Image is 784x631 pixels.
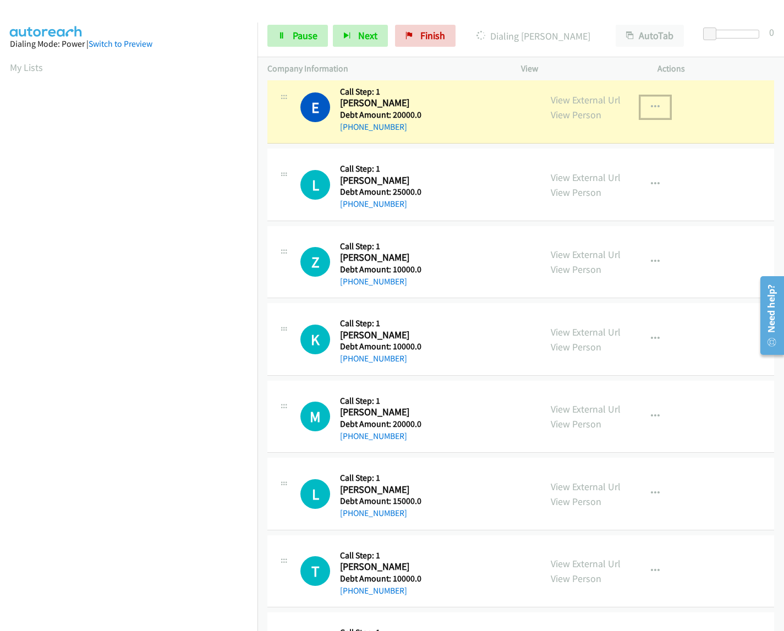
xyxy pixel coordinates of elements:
[340,406,420,419] h2: [PERSON_NAME]
[340,473,421,484] h5: Call Step: 1
[300,170,330,200] h1: L
[657,62,774,75] p: Actions
[267,62,501,75] p: Company Information
[521,62,638,75] p: View
[340,496,421,507] h5: Debt Amount: 15000.0
[470,29,596,43] p: Dialing [PERSON_NAME]
[709,30,759,39] div: Delay between calls (in seconds)
[340,585,407,596] a: [PHONE_NUMBER]
[333,25,388,47] button: Next
[300,92,330,122] h1: E
[358,29,377,42] span: Next
[300,325,330,354] h1: K
[300,556,330,586] h1: T
[340,163,421,174] h5: Call Step: 1
[300,247,330,277] h1: Z
[293,29,317,42] span: Pause
[340,97,420,109] h2: [PERSON_NAME]
[340,109,421,120] h5: Debt Amount: 20000.0
[551,248,621,261] a: View External Url
[300,402,330,431] h1: M
[551,403,621,415] a: View External Url
[551,418,601,430] a: View Person
[10,37,248,51] div: Dialing Mode: Power |
[340,264,421,275] h5: Debt Amount: 10000.0
[10,85,257,607] iframe: Dialpad
[340,86,421,97] h5: Call Step: 1
[769,25,774,40] div: 0
[340,186,421,197] h5: Debt Amount: 25000.0
[551,480,621,493] a: View External Url
[300,556,330,586] div: The call is yet to be attempted
[551,557,621,570] a: View External Url
[551,186,601,199] a: View Person
[10,61,43,74] a: My Lists
[340,329,420,342] h2: [PERSON_NAME]
[551,341,601,353] a: View Person
[340,199,407,209] a: [PHONE_NUMBER]
[340,561,420,573] h2: [PERSON_NAME]
[340,318,421,329] h5: Call Step: 1
[267,25,328,47] a: Pause
[551,572,601,585] a: View Person
[300,402,330,431] div: The call is yet to be attempted
[420,29,445,42] span: Finish
[300,170,330,200] div: The call is yet to be attempted
[551,263,601,276] a: View Person
[340,353,407,364] a: [PHONE_NUMBER]
[551,326,621,338] a: View External Url
[752,272,784,359] iframe: Resource Center
[340,174,420,187] h2: [PERSON_NAME]
[340,431,407,441] a: [PHONE_NUMBER]
[300,479,330,509] div: The call is yet to be attempted
[340,251,420,264] h2: [PERSON_NAME]
[340,122,407,132] a: [PHONE_NUMBER]
[395,25,456,47] a: Finish
[551,108,601,121] a: View Person
[340,241,421,252] h5: Call Step: 1
[340,396,421,407] h5: Call Step: 1
[300,479,330,509] h1: L
[340,276,407,287] a: [PHONE_NUMBER]
[89,39,152,49] a: Switch to Preview
[340,419,421,430] h5: Debt Amount: 20000.0
[551,495,601,508] a: View Person
[340,550,421,561] h5: Call Step: 1
[340,508,407,518] a: [PHONE_NUMBER]
[340,484,420,496] h2: [PERSON_NAME]
[551,94,621,106] a: View External Url
[340,573,421,584] h5: Debt Amount: 10000.0
[616,25,684,47] button: AutoTab
[340,341,421,352] h5: Debt Amount: 10000.0
[551,171,621,184] a: View External Url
